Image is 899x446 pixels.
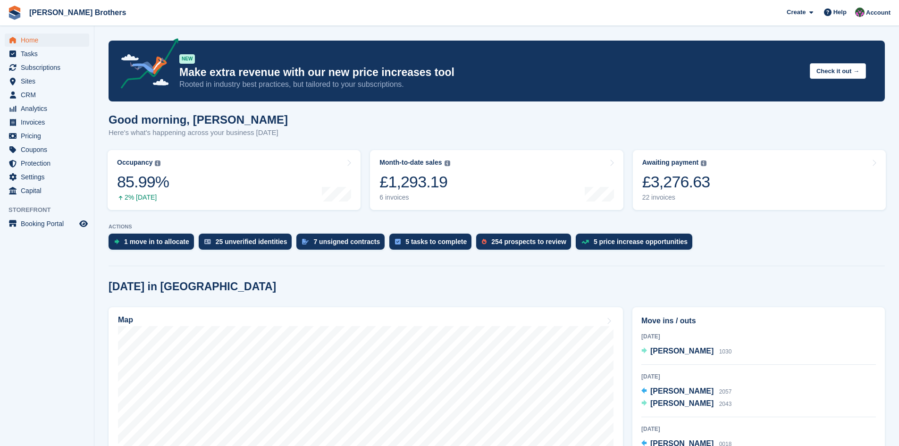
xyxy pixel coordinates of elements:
[576,234,697,254] a: 5 price increase opportunities
[701,160,706,166] img: icon-info-grey-7440780725fd019a000dd9b08b2336e03edf1995a4989e88bcd33f0948082b44.svg
[5,129,89,143] a: menu
[389,234,476,254] a: 5 tasks to complete
[787,8,806,17] span: Create
[641,425,876,433] div: [DATE]
[109,224,885,230] p: ACTIONS
[5,143,89,156] a: menu
[124,238,189,245] div: 1 move in to allocate
[5,102,89,115] a: menu
[21,184,77,197] span: Capital
[581,240,589,244] img: price_increase_opportunities-93ffe204e8149a01c8c9dc8f82e8f89637d9d84a8eef4429ea346261dce0b2c0.svg
[5,47,89,60] a: menu
[199,234,297,254] a: 25 unverified identities
[379,172,450,192] div: £1,293.19
[179,66,802,79] p: Make extra revenue with our new price increases tool
[117,172,169,192] div: 85.99%
[650,347,714,355] span: [PERSON_NAME]
[21,143,77,156] span: Coupons
[641,345,731,358] a: [PERSON_NAME] 1030
[370,150,623,210] a: Month-to-date sales £1,293.19 6 invoices
[642,159,699,167] div: Awaiting payment
[117,194,169,202] div: 2% [DATE]
[109,280,276,293] h2: [DATE] in [GEOGRAPHIC_DATA]
[719,388,732,395] span: 2057
[395,239,401,244] img: task-75834270c22a3079a89374b754ae025e5fb1db73e45f91037f5363f120a921f8.svg
[155,160,160,166] img: icon-info-grey-7440780725fd019a000dd9b08b2336e03edf1995a4989e88bcd33f0948082b44.svg
[313,238,380,245] div: 7 unsigned contracts
[21,217,77,230] span: Booking Portal
[5,157,89,170] a: menu
[78,218,89,229] a: Preview store
[117,159,152,167] div: Occupancy
[118,316,133,324] h2: Map
[108,150,361,210] a: Occupancy 85.99% 2% [DATE]
[21,47,77,60] span: Tasks
[8,205,94,215] span: Storefront
[833,8,847,17] span: Help
[113,38,179,92] img: price-adjustments-announcement-icon-8257ccfd72463d97f412b2fc003d46551f7dbcb40ab6d574587a9cd5c0d94...
[641,398,731,410] a: [PERSON_NAME] 2043
[302,239,309,244] img: contract_signature_icon-13c848040528278c33f63329250d36e43548de30e8caae1d1a13099fd9432cc5.svg
[114,239,119,244] img: move_ins_to_allocate_icon-fdf77a2bb77ea45bf5b3d319d69a93e2d87916cf1d5bf7949dd705db3b84f3ca.svg
[21,129,77,143] span: Pricing
[594,238,688,245] div: 5 price increase opportunities
[21,88,77,101] span: CRM
[5,184,89,197] a: menu
[641,332,876,341] div: [DATE]
[445,160,450,166] img: icon-info-grey-7440780725fd019a000dd9b08b2336e03edf1995a4989e88bcd33f0948082b44.svg
[296,234,389,254] a: 7 unsigned contracts
[21,61,77,74] span: Subscriptions
[866,8,891,17] span: Account
[482,239,487,244] img: prospect-51fa495bee0391a8d652442698ab0144808aea92771e9ea1ae160a38d050c398.svg
[491,238,566,245] div: 254 prospects to review
[5,116,89,129] a: menu
[476,234,576,254] a: 254 prospects to review
[719,348,732,355] span: 1030
[204,239,211,244] img: verify_identity-adf6edd0f0f0b5bbfe63781bf79b02c33cf7c696d77639b501bdc392416b5a36.svg
[8,6,22,20] img: stora-icon-8386f47178a22dfd0bd8f6a31ec36ba5ce8667c1dd55bd0f319d3a0aa187defe.svg
[21,102,77,115] span: Analytics
[21,34,77,47] span: Home
[5,75,89,88] a: menu
[216,238,287,245] div: 25 unverified identities
[5,61,89,74] a: menu
[405,238,467,245] div: 5 tasks to complete
[5,88,89,101] a: menu
[642,172,710,192] div: £3,276.63
[810,63,866,79] button: Check it out →
[21,116,77,129] span: Invoices
[641,315,876,327] h2: Move ins / outs
[5,34,89,47] a: menu
[379,159,442,167] div: Month-to-date sales
[25,5,130,20] a: [PERSON_NAME] Brothers
[650,387,714,395] span: [PERSON_NAME]
[5,217,89,230] a: menu
[179,54,195,64] div: NEW
[719,401,732,407] span: 2043
[21,157,77,170] span: Protection
[379,194,450,202] div: 6 invoices
[21,75,77,88] span: Sites
[5,170,89,184] a: menu
[641,372,876,381] div: [DATE]
[179,79,802,90] p: Rooted in industry best practices, but tailored to your subscriptions.
[633,150,886,210] a: Awaiting payment £3,276.63 22 invoices
[650,399,714,407] span: [PERSON_NAME]
[109,113,288,126] h1: Good morning, [PERSON_NAME]
[855,8,865,17] img: Nick Wright
[641,386,731,398] a: [PERSON_NAME] 2057
[21,170,77,184] span: Settings
[109,127,288,138] p: Here's what's happening across your business [DATE]
[642,194,710,202] div: 22 invoices
[109,234,199,254] a: 1 move in to allocate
